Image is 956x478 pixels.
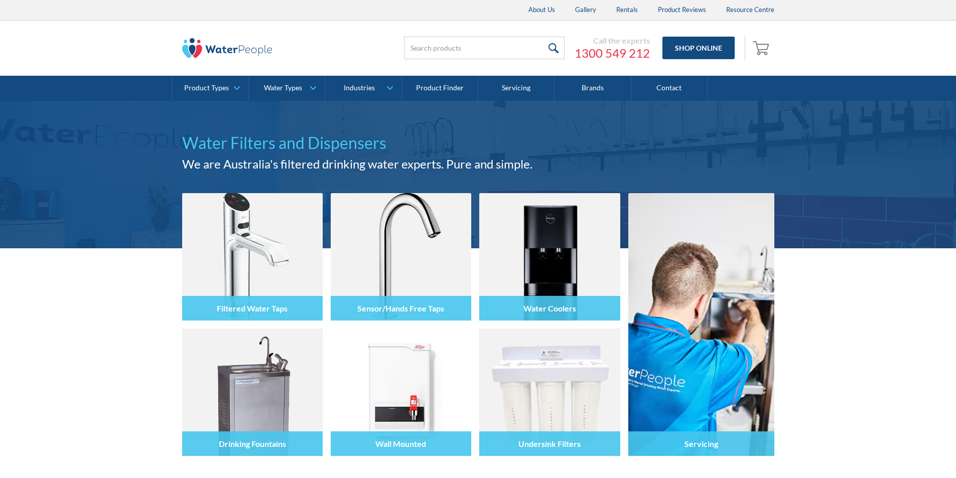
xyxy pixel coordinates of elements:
a: Product Finder [402,76,478,101]
div: Product Types [184,84,229,92]
img: Wall Mounted [331,329,471,456]
a: 1300 549 212 [575,46,650,61]
a: Brands [555,76,631,101]
a: Contact [631,76,708,101]
img: shopping cart [753,40,772,56]
img: Undersink Filters [479,329,620,456]
h4: Water Coolers [523,303,576,313]
h4: Filtered Water Taps [217,303,288,313]
img: Sensor/Hands Free Taps [331,193,471,321]
img: Water Coolers [479,193,620,321]
div: Industries [344,84,375,92]
img: The Water People [182,38,272,58]
a: Product Types [173,76,248,101]
a: Servicing [478,76,555,101]
a: Industries [325,76,401,101]
img: Filtered Water Taps [182,193,323,321]
h4: Undersink Filters [518,439,581,448]
h4: Servicing [685,439,718,448]
a: Servicing [628,193,774,456]
a: Open empty cart [750,36,774,60]
a: Shop Online [662,37,735,59]
h4: Wall Mounted [375,439,426,448]
h4: Sensor/Hands Free Taps [357,303,444,313]
img: Drinking Fountains [182,329,323,456]
h4: Drinking Fountains [219,439,286,448]
input: Search products [404,37,565,59]
div: Water Types [264,84,302,92]
a: Water Types [249,76,325,101]
div: Call the experts [575,36,650,46]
